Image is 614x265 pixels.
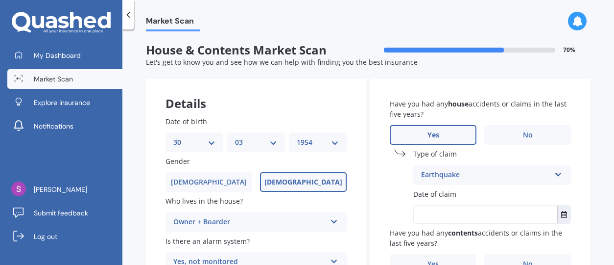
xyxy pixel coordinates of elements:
a: Notifications [7,116,122,136]
span: Market Scan [34,74,73,84]
span: Submit feedback [34,208,88,218]
div: Earthquake [421,169,550,181]
a: Submit feedback [7,203,122,223]
span: Who lives in the house? [165,197,243,206]
span: No [523,131,533,139]
button: Select date [557,206,570,223]
span: Yes [427,131,439,139]
span: 70 % [563,47,575,53]
span: Let's get to know you and see how we can help with finding you the best insurance [146,57,418,67]
span: [PERSON_NAME] [34,185,87,194]
div: Details [146,79,366,108]
b: house [448,99,469,108]
span: Have you had any accidents or claims in the last five years? [390,228,562,248]
span: Market Scan [146,16,200,29]
span: Explore insurance [34,98,90,107]
a: Explore insurance [7,93,122,112]
span: Log out [34,232,57,241]
span: [DEMOGRAPHIC_DATA] [264,178,342,186]
div: Owner + Boarder [173,216,326,228]
span: Type of claim [413,150,457,159]
a: Market Scan [7,69,122,89]
span: Have you had any accidents or claims in the last five years? [390,99,567,119]
a: My Dashboard [7,46,122,65]
a: Log out [7,227,122,246]
span: Gender [165,157,190,166]
span: Date of birth [165,117,207,126]
span: My Dashboard [34,51,81,60]
img: AGNmyxbxBChfNh11kJNvduAt9-JDDl2SL6MugBHyDMqE=s96-c [11,182,26,196]
span: Is there an alarm system? [165,237,250,246]
span: House & Contents Market Scan [146,43,368,57]
span: Notifications [34,121,73,131]
a: [PERSON_NAME] [7,180,122,199]
b: contents [448,228,478,238]
span: [DEMOGRAPHIC_DATA] [171,178,247,186]
span: Date of claim [413,189,456,199]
